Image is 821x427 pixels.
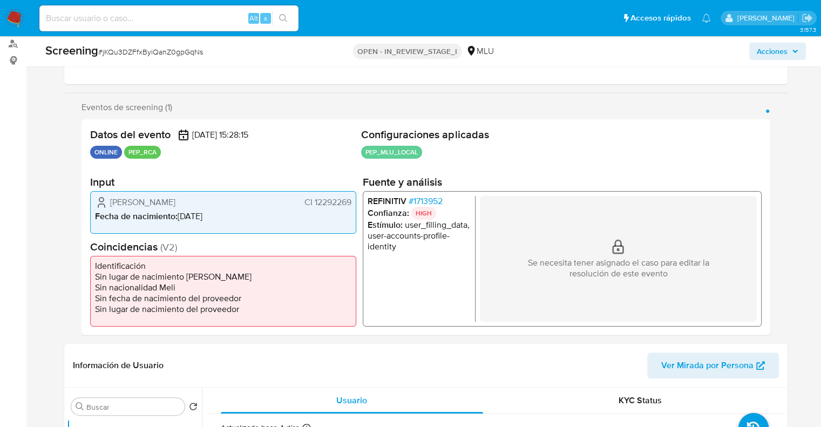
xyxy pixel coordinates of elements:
a: Notificaciones [702,13,711,23]
p: OPEN - IN_REVIEW_STAGE_I [353,44,462,59]
span: Acciones [757,43,788,60]
button: Volver al orden por defecto [189,402,198,414]
input: Buscar [86,402,180,412]
span: Alt [249,13,258,23]
span: Accesos rápidos [630,12,691,24]
span: Usuario [336,394,367,406]
span: s [264,13,267,23]
b: Screening [45,42,98,59]
div: MLU [466,45,494,57]
button: search-icon [272,11,294,26]
span: KYC Status [619,394,662,406]
button: Acciones [749,43,806,60]
span: 3.157.3 [799,25,816,34]
p: marianela.tarsia@mercadolibre.com [737,13,798,23]
span: Ver Mirada por Persona [661,353,754,378]
h1: Información de Usuario [73,360,164,371]
input: Buscar usuario o caso... [39,11,298,25]
button: Ver Mirada por Persona [647,353,779,378]
span: # jKQu3DZFfxByiQanZ0gpGqNs [98,46,203,57]
button: Buscar [76,402,84,411]
a: Salir [802,12,813,24]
